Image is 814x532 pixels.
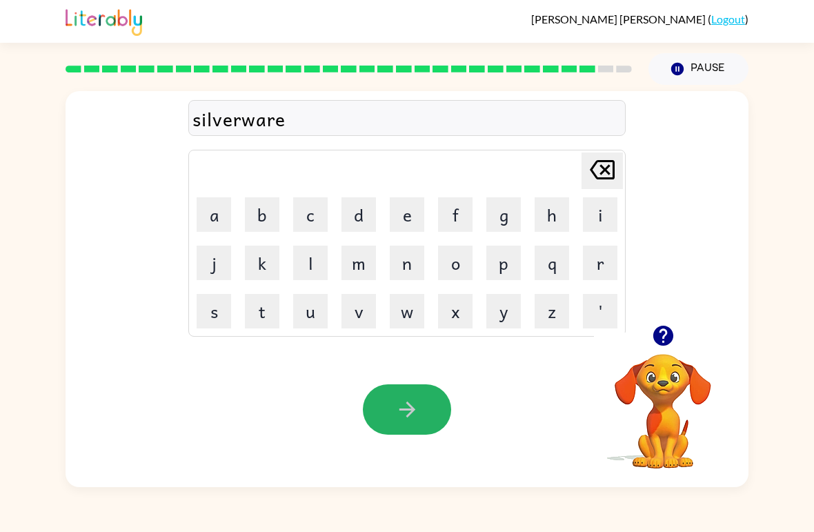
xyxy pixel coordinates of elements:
button: n [390,246,424,280]
button: h [535,197,569,232]
a: Logout [711,12,745,26]
button: k [245,246,279,280]
img: Literably [66,6,142,36]
button: w [390,294,424,328]
button: b [245,197,279,232]
button: Pause [648,53,748,85]
button: v [341,294,376,328]
span: [PERSON_NAME] [PERSON_NAME] [531,12,708,26]
button: z [535,294,569,328]
button: m [341,246,376,280]
button: s [197,294,231,328]
button: l [293,246,328,280]
button: o [438,246,473,280]
div: silverware [192,104,622,133]
button: d [341,197,376,232]
button: x [438,294,473,328]
button: a [197,197,231,232]
button: j [197,246,231,280]
button: p [486,246,521,280]
video: Your browser must support playing .mp4 files to use Literably. Please try using another browser. [594,333,732,471]
button: y [486,294,521,328]
button: u [293,294,328,328]
button: q [535,246,569,280]
button: c [293,197,328,232]
button: i [583,197,617,232]
button: r [583,246,617,280]
button: t [245,294,279,328]
button: g [486,197,521,232]
button: ' [583,294,617,328]
button: f [438,197,473,232]
div: ( ) [531,12,748,26]
button: e [390,197,424,232]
